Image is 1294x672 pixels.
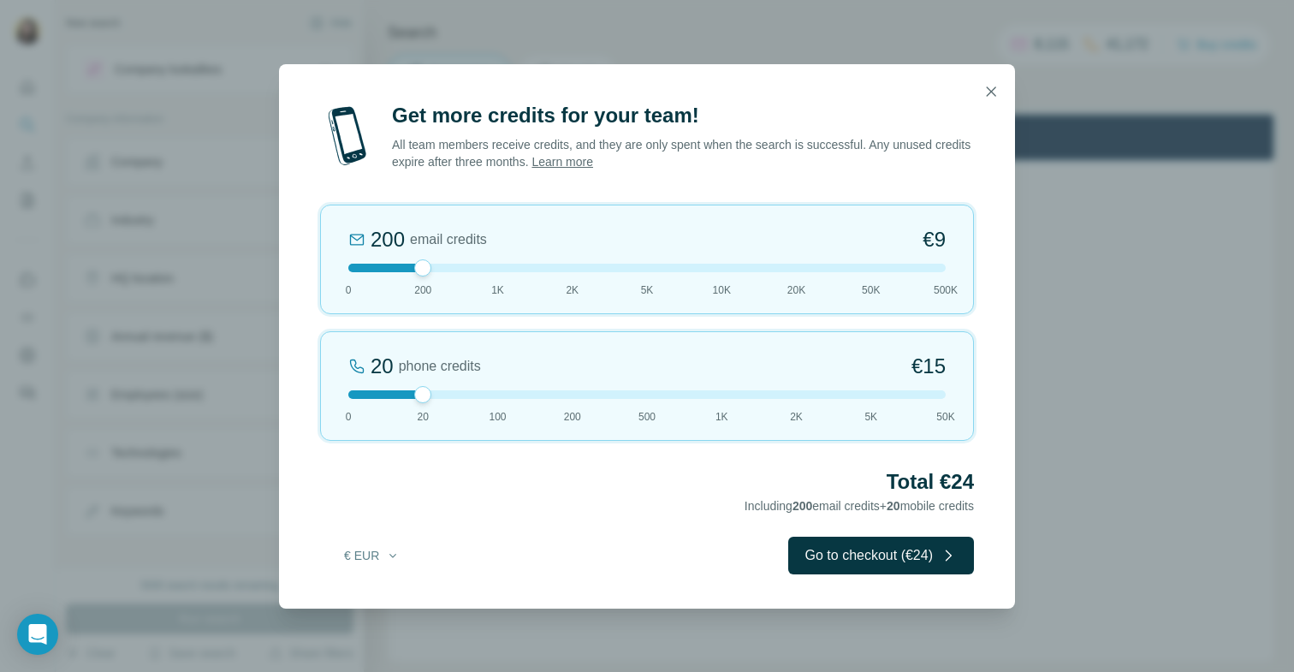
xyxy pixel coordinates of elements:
span: 2K [790,409,803,425]
a: Learn more [531,155,593,169]
h2: Total €24 [320,468,974,496]
div: 200 [371,226,405,253]
span: 200 [414,282,431,298]
span: €15 [911,353,946,380]
div: 20 [371,353,394,380]
span: 20 [887,499,900,513]
span: 10K [713,282,731,298]
button: € EUR [332,540,412,571]
span: 20 [418,409,429,425]
span: 50K [862,282,880,298]
span: 500 [638,409,656,425]
span: email credits [410,229,487,250]
img: mobile-phone [320,102,375,170]
span: 0 [346,282,352,298]
span: 5K [641,282,654,298]
span: 5K [864,409,877,425]
div: Open Intercom Messenger [17,614,58,655]
span: 2K [566,282,579,298]
div: Upgrade plan for full access to Surfe [323,3,564,41]
span: 500K [934,282,958,298]
span: 200 [792,499,812,513]
span: 200 [564,409,581,425]
span: 0 [346,409,352,425]
span: €9 [923,226,946,253]
span: 1K [715,409,728,425]
span: 50K [936,409,954,425]
p: All team members receive credits, and they are only spent when the search is successful. Any unus... [392,136,974,170]
span: 1K [491,282,504,298]
span: 100 [489,409,506,425]
button: Go to checkout (€24) [788,537,974,574]
span: Including email credits + mobile credits [745,499,974,513]
span: 20K [787,282,805,298]
span: phone credits [399,356,481,377]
